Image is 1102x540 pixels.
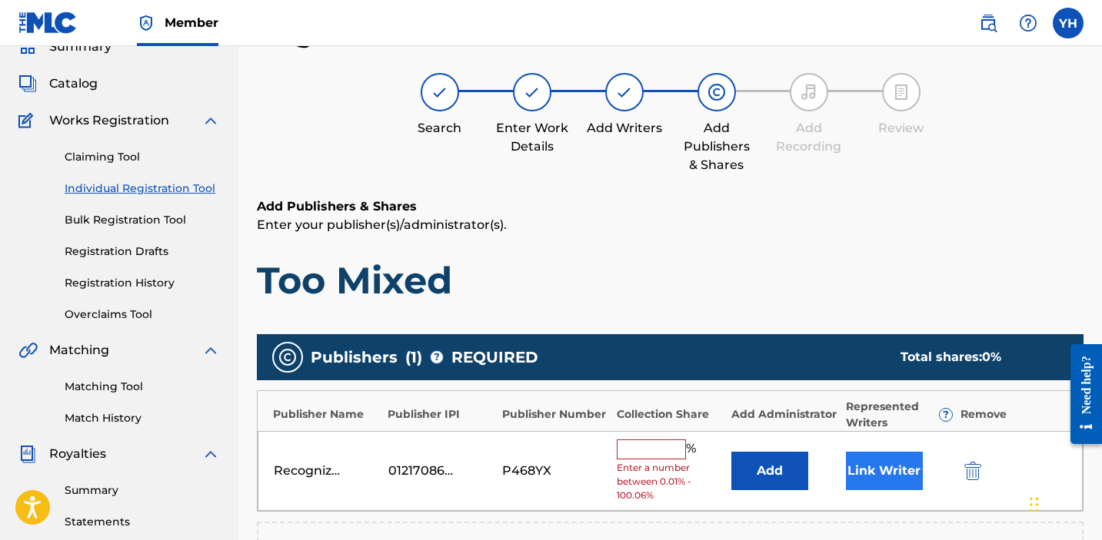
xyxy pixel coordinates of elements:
div: Total shares: [901,348,1053,366]
h6: Add Publishers & Shares [257,197,1084,216]
div: Search [401,119,478,137]
div: Publisher Name [273,406,380,422]
a: Summary [65,482,220,499]
span: REQUIRED [451,346,538,369]
img: MLC Logo [18,12,78,34]
img: 12a2ab48e56ec057fbd8.svg [964,462,981,480]
div: Review [863,119,940,137]
a: Matching Tool [65,379,220,395]
div: Drag [1030,482,1039,528]
img: expand [201,341,220,359]
button: Add [731,452,808,490]
a: CatalogCatalog [18,75,98,93]
img: publishers [278,348,297,366]
a: Statements [65,514,220,530]
a: Bulk Registration Tool [65,212,220,228]
img: step indicator icon for Enter Work Details [523,83,541,101]
a: Match History [65,410,220,426]
img: Works Registration [18,111,38,130]
img: step indicator icon for Add Publishers & Shares [707,83,726,101]
span: % [686,439,700,459]
p: Enter your publisher(s)/administrator(s). [257,216,1084,234]
span: Enter a number between 0.01% - 100.06% [617,461,724,502]
span: Matching [49,341,109,359]
span: 0 % [982,350,1001,364]
div: Add Recording [771,119,847,156]
img: Matching [18,341,38,359]
span: ( 1 ) [405,346,422,369]
div: Collection Share [617,406,724,422]
span: Catalog [49,75,98,93]
div: Publisher IPI [388,406,494,422]
div: Enter Work Details [494,119,571,156]
img: step indicator icon for Review [892,83,911,101]
span: Publishers [311,346,398,369]
a: Registration Drafts [65,243,220,260]
a: Individual Registration Tool [65,181,220,197]
img: step indicator icon for Add Writers [615,83,634,101]
img: Top Rightsholder [137,14,155,32]
div: Represented Writers [846,399,953,431]
span: Summary [49,38,112,56]
iframe: Chat Widget [1025,466,1102,540]
img: expand [201,111,220,130]
a: Claiming Tool [65,149,220,165]
div: Publisher Number [502,406,609,422]
iframe: Resource Center [1059,333,1102,456]
img: Royalties [18,445,37,463]
img: step indicator icon for Search [431,83,449,101]
a: SummarySummary [18,38,112,56]
a: Public Search [973,8,1004,38]
img: Summary [18,38,37,56]
button: Link Writer [846,452,923,490]
img: help [1019,14,1037,32]
div: Help [1013,8,1044,38]
img: Catalog [18,75,37,93]
span: Works Registration [49,111,169,130]
img: expand [201,445,220,463]
span: Member [165,14,218,31]
img: step indicator icon for Add Recording [800,83,818,101]
h1: Too Mixed [257,257,1084,303]
img: search [979,14,997,32]
div: Add Publishers & Shares [678,119,755,174]
div: User Menu [1053,8,1084,38]
div: Add Administrator [731,406,838,422]
span: ? [940,409,952,421]
a: Overclaims Tool [65,306,220,323]
span: ? [431,351,443,363]
span: Royalties [49,445,106,463]
div: Remove [961,406,1067,422]
div: Add Writers [586,119,663,137]
a: Registration History [65,275,220,291]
